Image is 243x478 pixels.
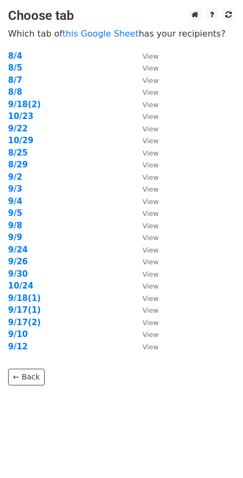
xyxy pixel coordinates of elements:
[142,173,159,181] small: View
[142,161,159,169] small: View
[132,342,159,352] a: View
[132,136,159,145] a: View
[8,293,41,303] a: 9/18(1)
[62,29,139,39] a: this Google Sheet
[8,281,33,291] a: 10/24
[142,185,159,193] small: View
[8,257,28,266] a: 9/26
[132,63,159,73] a: View
[8,87,22,97] strong: 8/8
[132,269,159,279] a: View
[132,329,159,339] a: View
[142,198,159,206] small: View
[132,184,159,194] a: View
[132,87,159,97] a: View
[142,88,159,96] small: View
[8,184,22,194] a: 9/3
[142,282,159,290] small: View
[8,51,22,61] a: 8/4
[132,196,159,206] a: View
[132,75,159,85] a: View
[8,8,235,24] h3: Choose tab
[132,221,159,230] a: View
[8,208,22,218] a: 9/5
[8,136,33,145] a: 10/29
[8,342,28,352] a: 9/12
[8,111,33,121] a: 10/23
[142,234,159,242] small: View
[142,270,159,278] small: View
[8,269,28,279] strong: 9/30
[8,369,45,385] a: ← Back
[8,318,41,327] a: 9/17(2)
[132,293,159,303] a: View
[8,100,41,109] a: 9/18(2)
[8,245,28,255] a: 9/24
[132,160,159,170] a: View
[142,137,159,145] small: View
[142,246,159,254] small: View
[142,222,159,230] small: View
[142,64,159,72] small: View
[8,329,28,339] a: 9/10
[142,149,159,157] small: View
[142,294,159,303] small: View
[142,319,159,327] small: View
[132,257,159,266] a: View
[132,318,159,327] a: View
[132,233,159,242] a: View
[142,113,159,121] small: View
[8,160,28,170] a: 8/29
[142,52,159,60] small: View
[142,76,159,85] small: View
[8,63,22,73] a: 8/5
[132,208,159,218] a: View
[132,148,159,158] a: View
[132,124,159,133] a: View
[8,28,235,39] p: Which tab of has your recipients?
[132,111,159,121] a: View
[132,245,159,255] a: View
[8,172,22,182] a: 9/2
[142,258,159,266] small: View
[142,209,159,217] small: View
[142,101,159,109] small: View
[8,196,22,206] a: 9/4
[8,221,22,230] a: 9/8
[8,233,22,242] a: 9/9
[132,172,159,182] a: View
[132,100,159,109] a: View
[142,306,159,314] small: View
[142,343,159,351] small: View
[8,75,22,85] a: 8/7
[8,124,28,133] a: 9/22
[8,148,28,158] strong: 8/25
[8,305,41,315] a: 9/17(1)
[132,281,159,291] a: View
[132,51,159,61] a: View
[142,125,159,133] small: View
[142,331,159,339] small: View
